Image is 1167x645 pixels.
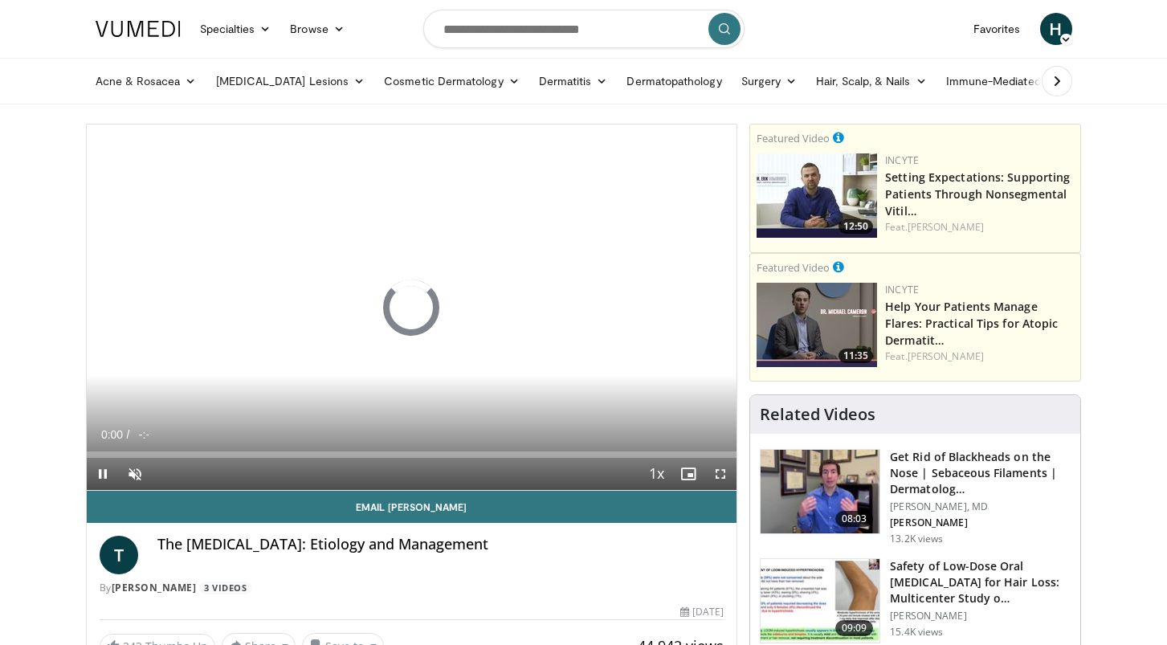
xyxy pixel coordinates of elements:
small: Featured Video [757,131,830,145]
button: Pause [87,458,119,490]
img: VuMedi Logo [96,21,181,37]
span: 0:00 [101,428,123,441]
video-js: Video Player [87,125,737,491]
a: Help Your Patients Manage Flares: Practical Tips for Atopic Dermatit… [885,299,1058,348]
input: Search topics, interventions [423,10,745,48]
a: 08:03 Get Rid of Blackheads on the Nose | Sebaceous Filaments | Dermatolog… [PERSON_NAME], MD [PE... [760,449,1071,545]
p: 13.2K views [890,533,943,545]
a: Setting Expectations: Supporting Patients Through Nonsegmental Vitil… [885,169,1070,218]
a: 09:09 Safety of Low-Dose Oral [MEDICAL_DATA] for Hair Loss: Multicenter Study o… [PERSON_NAME] 15... [760,558,1071,643]
h3: Get Rid of Blackheads on the Nose | Sebaceous Filaments | Dermatolog… [890,449,1071,497]
p: 15.4K views [890,626,943,639]
button: Fullscreen [704,458,737,490]
div: Progress Bar [87,451,737,458]
a: Email [PERSON_NAME] [87,491,737,523]
span: 12:50 [839,219,873,234]
a: 12:50 [757,153,877,238]
img: 601112bd-de26-4187-b266-f7c9c3587f14.png.150x105_q85_crop-smart_upscale.jpg [757,283,877,367]
h4: Related Videos [760,405,875,424]
span: -:- [139,428,149,441]
a: H [1040,13,1072,45]
a: Browse [280,13,354,45]
a: Incyte [885,153,919,167]
img: 54dc8b42-62c8-44d6-bda4-e2b4e6a7c56d.150x105_q85_crop-smart_upscale.jpg [761,450,879,533]
p: [PERSON_NAME] [890,516,1071,529]
img: 83a686ce-4f43-4faf-a3e0-1f3ad054bd57.150x105_q85_crop-smart_upscale.jpg [761,559,879,643]
h4: The [MEDICAL_DATA]: Etiology and Management [157,536,724,553]
a: Immune-Mediated [936,65,1067,97]
span: 11:35 [839,349,873,363]
p: [PERSON_NAME] [890,610,1071,623]
a: Hair, Scalp, & Nails [806,65,936,97]
span: 09:09 [835,620,874,636]
a: Favorites [964,13,1030,45]
div: Feat. [885,220,1074,235]
h3: Safety of Low-Dose Oral [MEDICAL_DATA] for Hair Loss: Multicenter Study o… [890,558,1071,606]
a: Specialties [190,13,281,45]
a: Acne & Rosacea [86,65,206,97]
a: [PERSON_NAME] [908,349,984,363]
a: Surgery [732,65,807,97]
button: Unmute [119,458,151,490]
div: [DATE] [680,605,724,619]
p: [PERSON_NAME], MD [890,500,1071,513]
span: / [127,428,130,441]
span: 08:03 [835,511,874,527]
small: Featured Video [757,260,830,275]
button: Playback Rate [640,458,672,490]
a: Dermatopathology [617,65,731,97]
a: 11:35 [757,283,877,367]
a: 3 Videos [199,582,252,595]
a: Cosmetic Dermatology [374,65,528,97]
a: [PERSON_NAME] [908,220,984,234]
img: 98b3b5a8-6d6d-4e32-b979-fd4084b2b3f2.png.150x105_q85_crop-smart_upscale.jpg [757,153,877,238]
a: [MEDICAL_DATA] Lesions [206,65,375,97]
a: Incyte [885,283,919,296]
button: Enable picture-in-picture mode [672,458,704,490]
a: T [100,536,138,574]
div: By [100,581,724,595]
div: Feat. [885,349,1074,364]
a: [PERSON_NAME] [112,581,197,594]
a: Dermatitis [529,65,618,97]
